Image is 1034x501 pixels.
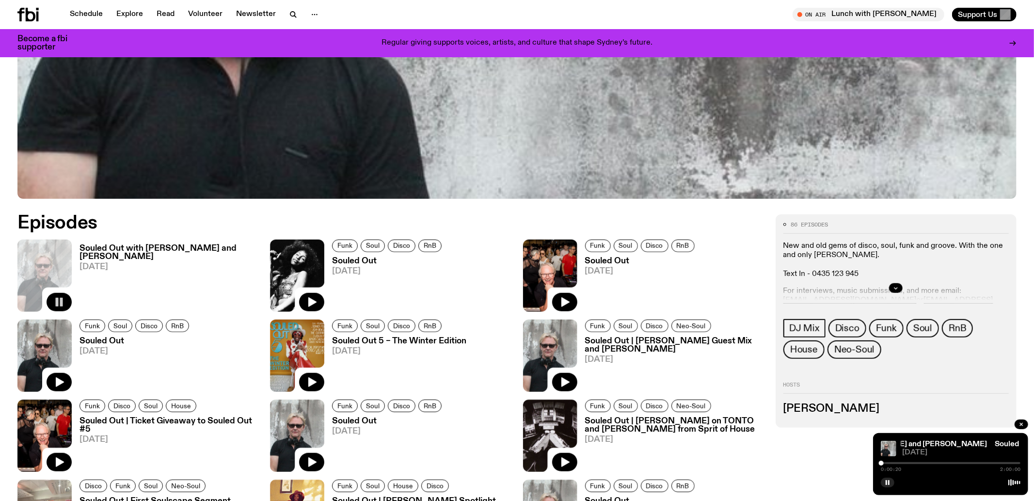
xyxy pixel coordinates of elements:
[72,417,258,472] a: Souled Out | Ticket Giveaway to Souled Out #5[DATE]
[424,242,436,249] span: RnB
[393,483,413,490] span: House
[171,483,200,490] span: Neo-Soul
[913,323,932,334] span: Soul
[17,320,72,392] img: Stephen looks directly at the camera, wearing a black tee, black sunglasses and headphones around...
[424,402,436,409] span: RnB
[835,323,859,334] span: Disco
[523,320,577,392] img: Stephen looks directly at the camera, wearing a black tee, black sunglasses and headphones around...
[111,8,149,21] a: Explore
[614,480,638,492] a: Soul
[230,8,282,21] a: Newsletter
[332,417,445,425] h3: Souled Out
[366,402,380,409] span: Soul
[619,322,633,329] span: Soul
[641,240,668,252] a: Disco
[881,467,901,472] span: 0:00:20
[671,480,695,492] a: RnB
[907,319,939,338] a: Soul
[337,402,352,409] span: Funk
[135,320,163,332] a: Disco
[783,404,1009,414] h3: [PERSON_NAME]
[80,337,192,345] h3: Souled Out
[789,323,820,334] span: DJ Mix
[332,320,358,332] a: Funk
[585,257,698,265] h3: Souled Out
[783,340,825,359] a: House
[677,402,706,409] span: Neo-Soul
[590,483,605,490] span: Funk
[141,322,158,329] span: Disco
[151,8,180,21] a: Read
[585,480,611,492] a: Funk
[85,322,100,329] span: Funk
[827,340,881,359] a: Neo-Soul
[80,400,105,412] a: Funk
[619,242,633,249] span: Soul
[614,320,638,332] a: Soul
[418,320,442,332] a: RnB
[585,240,611,252] a: Funk
[80,417,258,434] h3: Souled Out | Ticket Giveaway to Souled Out #5
[72,337,192,392] a: Souled Out[DATE]
[171,402,191,409] span: House
[590,402,605,409] span: Funk
[108,320,132,332] a: Soul
[332,347,466,356] span: [DATE]
[577,337,764,392] a: Souled Out | [PERSON_NAME] Guest Mix and [PERSON_NAME][DATE]
[64,8,109,21] a: Schedule
[590,322,605,329] span: Funk
[361,480,385,492] a: Soul
[783,382,1009,394] h2: Hosts
[72,244,258,312] a: Souled Out with [PERSON_NAME] and [PERSON_NAME][DATE]
[958,10,997,19] span: Support Us
[585,337,764,354] h3: Souled Out | [PERSON_NAME] Guest Mix and [PERSON_NAME]
[585,436,764,444] span: [DATE]
[646,322,663,329] span: Disco
[366,322,380,329] span: Soul
[85,483,102,490] span: Disco
[614,240,638,252] a: Soul
[171,322,184,329] span: RnB
[388,400,415,412] a: Disco
[424,322,436,329] span: RnB
[671,240,695,252] a: RnB
[952,8,1017,21] button: Support Us
[80,347,192,356] span: [DATE]
[17,35,80,51] h3: Become a fbi supporter
[902,449,1020,456] span: [DATE]
[1000,467,1020,472] span: 2:00:00
[881,441,896,456] img: Stephen looks directly at the camera, wearing a black tee, black sunglasses and headphones around...
[332,257,445,265] h3: Souled Out
[108,400,136,412] a: Disco
[115,483,130,490] span: Funk
[182,8,228,21] a: Volunteer
[139,480,163,492] a: Soul
[113,402,130,409] span: Disco
[110,480,136,492] a: Funk
[144,483,158,490] span: Soul
[828,319,866,338] a: Disco
[619,402,633,409] span: Soul
[166,400,196,412] a: House
[144,402,158,409] span: Soul
[270,400,324,472] img: Stephen looks directly at the camera, wearing a black tee, black sunglasses and headphones around...
[332,267,445,275] span: [DATE]
[783,319,826,338] a: DJ Mix
[332,427,445,436] span: [DATE]
[366,242,380,249] span: Soul
[166,480,206,492] a: Neo-Soul
[421,480,449,492] a: Disco
[646,242,663,249] span: Disco
[337,242,352,249] span: Funk
[646,402,663,409] span: Disco
[949,323,966,334] span: RnB
[332,400,358,412] a: Funk
[677,242,689,249] span: RnB
[361,240,385,252] a: Soul
[324,337,466,392] a: Souled Out 5 – The Winter Edition[DATE]
[585,320,611,332] a: Funk
[619,483,633,490] span: Soul
[418,240,442,252] a: RnB
[361,400,385,412] a: Soul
